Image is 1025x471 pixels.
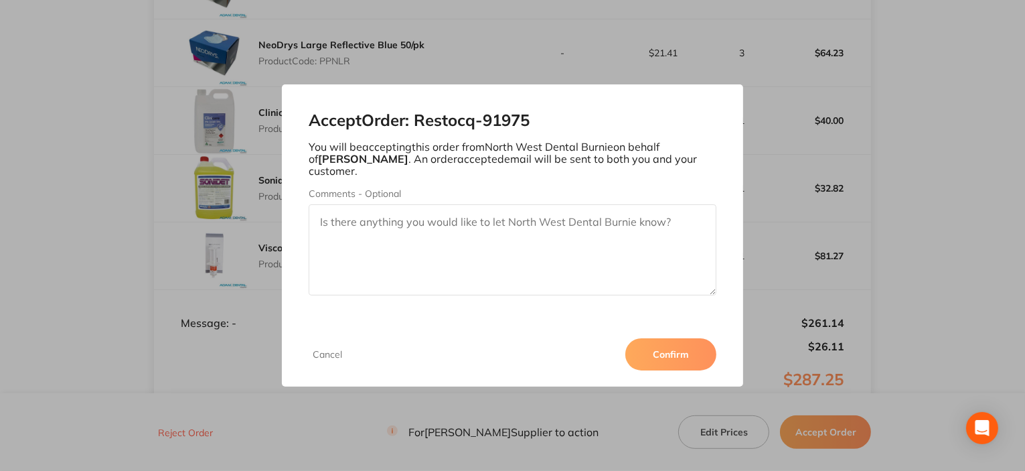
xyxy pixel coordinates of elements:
p: You will be accepting this order from North West Dental Burnie on behalf of . An order accepted e... [309,141,716,178]
b: [PERSON_NAME] [318,152,408,165]
button: Confirm [625,338,716,371]
h2: Accept Order: Restocq- 91975 [309,111,716,130]
div: Open Intercom Messenger [966,412,998,444]
label: Comments - Optional [309,188,716,199]
button: Cancel [309,348,346,360]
